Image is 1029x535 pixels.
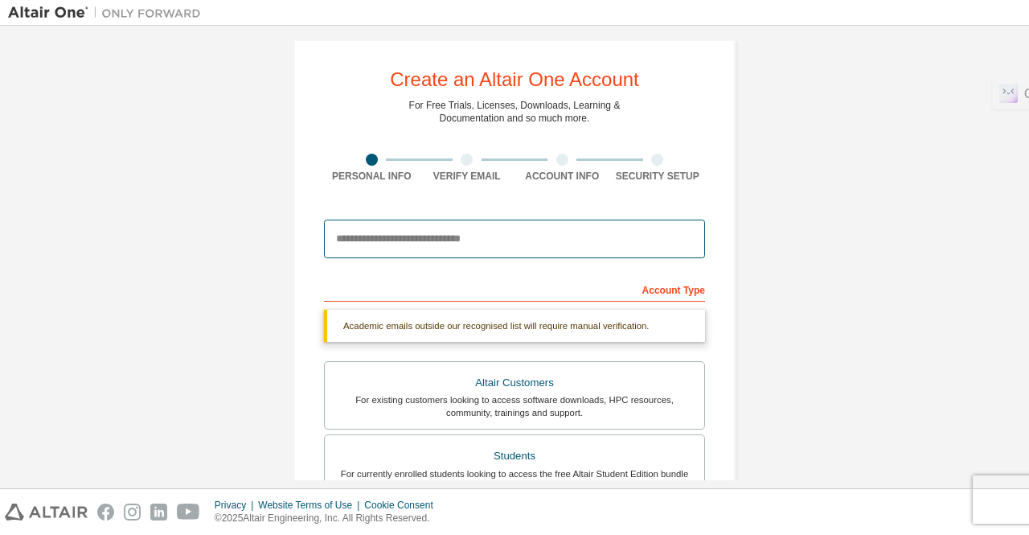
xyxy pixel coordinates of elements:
[177,504,200,521] img: youtube.svg
[97,504,114,521] img: facebook.svg
[324,170,420,183] div: Personal Info
[334,372,695,394] div: Altair Customers
[334,467,695,493] div: For currently enrolled students looking to access the free Altair Student Edition bundle and all ...
[514,170,610,183] div: Account Info
[258,499,364,512] div: Website Terms of Use
[610,170,706,183] div: Security Setup
[150,504,167,521] img: linkedin.svg
[124,504,141,521] img: instagram.svg
[334,445,695,467] div: Students
[324,276,705,302] div: Account Type
[5,504,88,521] img: altair_logo.svg
[334,393,695,419] div: For existing customers looking to access software downloads, HPC resources, community, trainings ...
[8,5,209,21] img: Altair One
[215,512,443,525] p: © 2025 Altair Engineering, Inc. All Rights Reserved.
[420,170,515,183] div: Verify Email
[324,310,705,342] div: Academic emails outside our recognised list will require manual verification.
[409,99,621,125] div: For Free Trials, Licenses, Downloads, Learning & Documentation and so much more.
[364,499,442,512] div: Cookie Consent
[390,70,639,89] div: Create an Altair One Account
[215,499,258,512] div: Privacy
